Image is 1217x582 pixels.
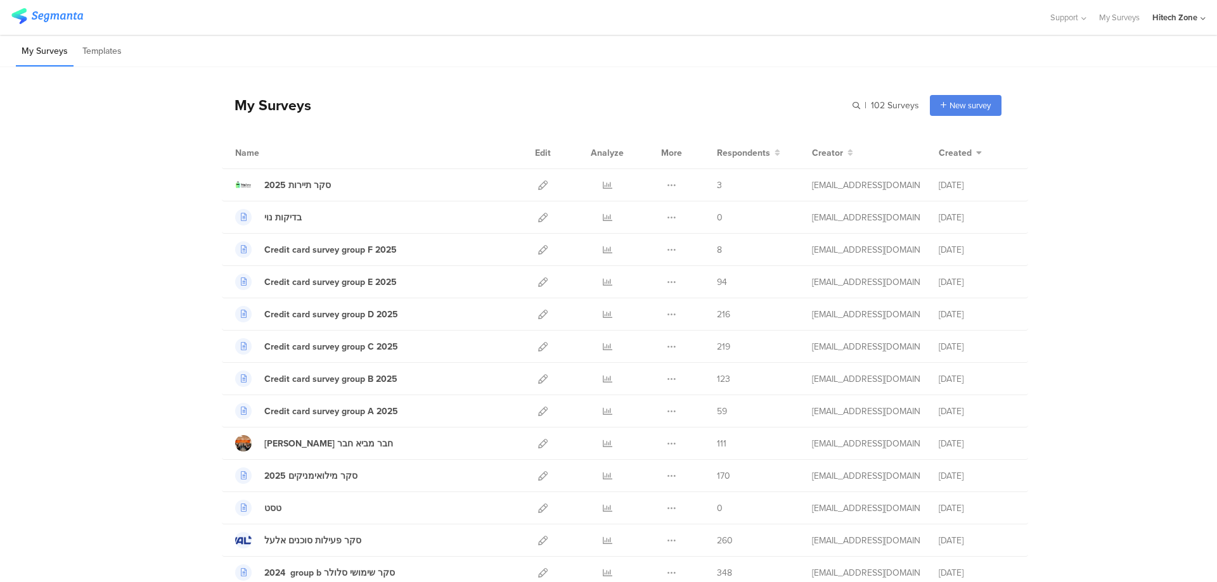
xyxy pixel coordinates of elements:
[77,37,127,66] li: Templates
[717,372,730,386] span: 123
[264,243,397,256] div: Credit card survey group F 2025
[939,146,982,160] button: Created
[235,209,302,225] a: בדיקות נוי
[939,372,1015,386] div: [DATE]
[950,99,991,111] span: New survey
[235,338,398,355] a: Credit card survey group C 2025
[939,243,1015,256] div: [DATE]
[264,308,398,321] div: Credit card survey group D 2025
[264,211,302,224] div: בדיקות נוי
[264,566,395,579] div: 2024 group b סקר שימושי סלולר
[264,405,398,418] div: Credit card survey group A 2025
[717,146,780,160] button: Respondents
[939,211,1015,224] div: [DATE]
[235,500,281,516] a: טסט
[658,137,685,168] div: More
[717,405,727,418] span: 59
[812,275,920,289] div: miri.gz@htzone.co.il
[1152,11,1197,23] div: Hitech Zone
[717,275,727,289] span: 94
[812,211,920,224] div: miri.gz@htzone.co.il
[939,534,1015,547] div: [DATE]
[812,502,920,515] div: miri.gz@htzone.co.il
[717,566,732,579] span: 348
[529,137,557,168] div: Edit
[717,179,722,192] span: 3
[235,274,397,290] a: Credit card survey group E 2025
[235,146,311,160] div: Name
[812,243,920,256] div: miri.gz@htzone.co.il
[812,340,920,353] div: miri.gz@htzone.co.il
[717,502,723,515] span: 0
[939,179,1015,192] div: [DATE]
[812,372,920,386] div: miri.gz@htzone.co.il
[939,146,972,160] span: Created
[717,437,726,450] span: 111
[717,534,733,547] span: 260
[1050,11,1078,23] span: Support
[235,370,397,387] a: Credit card survey group B 2025
[717,340,730,353] span: 219
[11,8,83,24] img: segmanta logo
[812,146,853,160] button: Creator
[717,146,770,160] span: Respondents
[235,532,361,548] a: סקר פעילות סוכנים אלעל
[812,179,920,192] div: miri.gz@htzone.co.il
[939,340,1015,353] div: [DATE]
[717,211,723,224] span: 0
[222,94,311,116] div: My Surveys
[812,405,920,418] div: miri.gz@htzone.co.il
[235,306,398,322] a: Credit card survey group D 2025
[863,99,868,112] span: |
[812,534,920,547] div: miri.gz@htzone.co.il
[264,275,397,289] div: Credit card survey group E 2025
[264,179,331,192] div: סקר תיירות 2025
[812,566,920,579] div: miri.gz@htzone.co.il
[939,308,1015,321] div: [DATE]
[939,502,1015,515] div: [DATE]
[812,308,920,321] div: miri.gz@htzone.co.il
[812,469,920,483] div: miri.gz@htzone.co.il
[16,37,74,66] li: My Surveys
[264,534,361,547] div: סקר פעילות סוכנים אלעל
[264,502,281,515] div: טסט
[235,467,357,484] a: סקר מילואימניקים 2025
[939,275,1015,289] div: [DATE]
[717,469,730,483] span: 170
[871,99,919,112] span: 102 Surveys
[717,308,730,321] span: 216
[235,241,397,258] a: Credit card survey group F 2025
[588,137,626,168] div: Analyze
[812,437,920,450] div: miri.gz@htzone.co.il
[939,437,1015,450] div: [DATE]
[264,437,393,450] div: סקר חבר מביא חבר
[939,469,1015,483] div: [DATE]
[939,405,1015,418] div: [DATE]
[235,564,395,581] a: 2024 group b סקר שימושי סלולר
[812,146,843,160] span: Creator
[717,243,722,256] span: 8
[939,566,1015,579] div: [DATE]
[235,403,398,419] a: Credit card survey group A 2025
[264,469,357,483] div: סקר מילואימניקים 2025
[264,372,397,386] div: Credit card survey group B 2025
[235,435,393,452] a: [PERSON_NAME] חבר מביא חבר
[264,340,398,353] div: Credit card survey group C 2025
[235,177,331,193] a: סקר תיירות 2025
